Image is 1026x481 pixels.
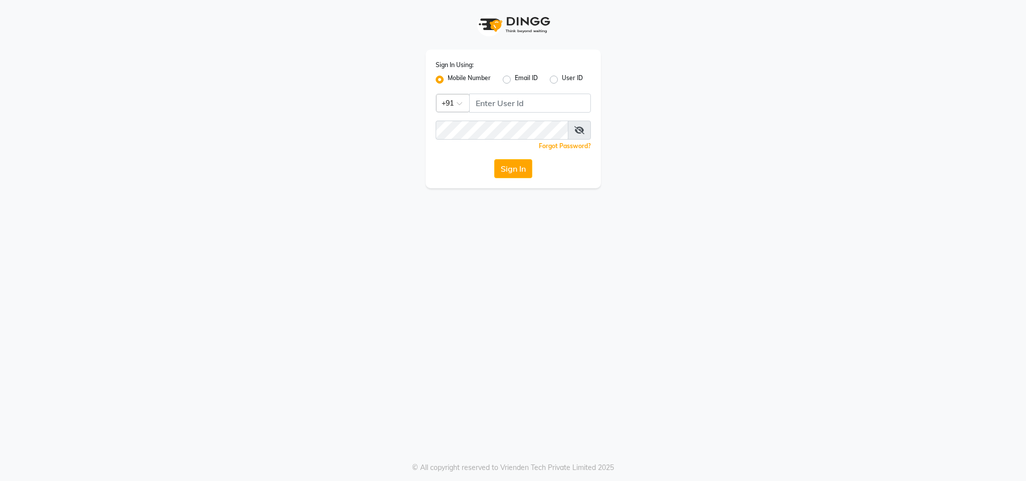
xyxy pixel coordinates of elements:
a: Forgot Password? [539,142,591,150]
input: Username [436,121,568,140]
label: User ID [562,74,583,86]
label: Mobile Number [448,74,491,86]
input: Username [469,94,591,113]
img: logo1.svg [473,10,553,40]
button: Sign In [494,159,532,178]
label: Email ID [515,74,538,86]
label: Sign In Using: [436,61,474,70]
